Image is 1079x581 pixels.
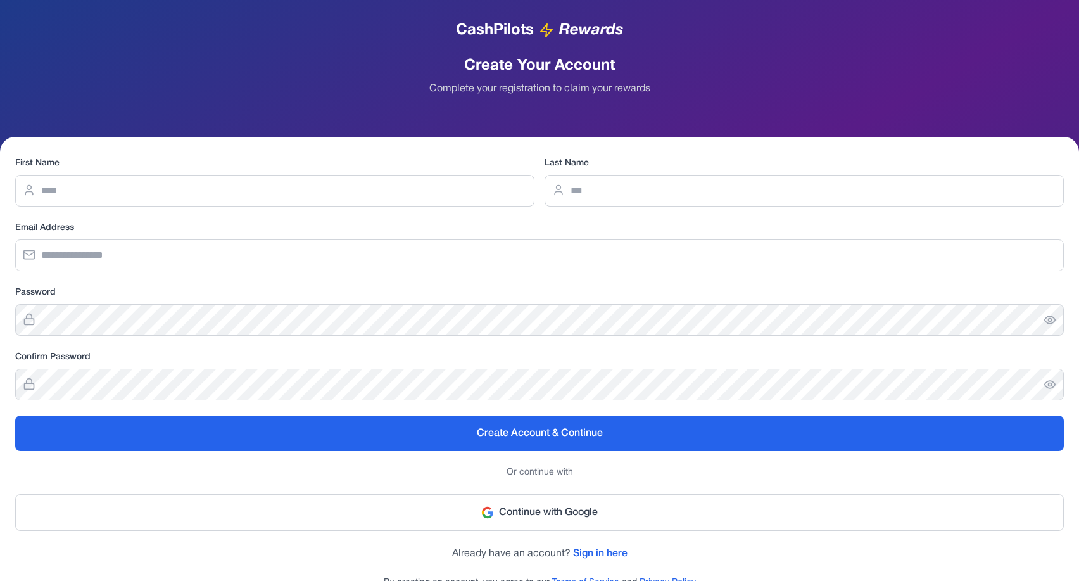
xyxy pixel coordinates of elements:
span: CashPilots [456,20,534,41]
span: Rewards [559,20,623,41]
a: Sign in here [573,549,628,558]
p: Already have an account? [15,546,1064,561]
label: Confirm Password [15,351,1064,364]
label: First Name [15,157,534,170]
label: Password [15,286,1064,299]
label: Last Name [545,157,1064,170]
button: Continue with Google [15,494,1064,531]
h1: Create Your Account [15,56,1064,76]
span: Or continue with [502,466,578,479]
button: Create Account & Continue [15,416,1064,451]
label: Email Address [15,222,1064,234]
p: Complete your registration to claim your rewards [15,81,1064,96]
